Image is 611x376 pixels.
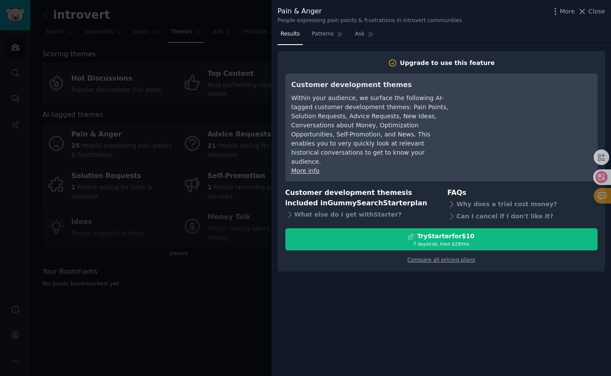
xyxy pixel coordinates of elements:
[560,7,575,16] span: More
[285,209,436,221] div: What else do I get with Starter ?
[281,30,300,38] span: Results
[407,257,475,263] a: Compare all pricing plans
[447,188,598,198] h3: FAQs
[309,27,346,45] a: Patterns
[417,232,474,241] div: Try Starter for $10
[278,17,462,25] div: People expressing pain points & frustrations in introvert communities
[462,80,592,145] iframe: YouTube video player
[285,188,436,209] h3: Customer development themes is included in plan
[278,27,303,45] a: Results
[291,167,320,174] a: More info
[312,30,333,38] span: Patterns
[588,7,605,16] span: Close
[278,6,462,17] div: Pain & Anger
[578,7,605,16] button: Close
[551,7,575,16] button: More
[400,58,495,68] div: Upgrade to use this feature
[291,94,449,166] div: Within your audience, we surface the following AI-tagged customer development themes: Pain Points...
[327,199,410,207] span: GummySearch Starter
[447,210,598,222] div: Can I cancel if I don't like it?
[291,80,449,91] h3: Customer development themes
[285,228,598,250] button: TryStarterfor$107 daystrial, then $29/mo
[352,27,377,45] a: Ask
[355,30,365,38] span: Ask
[286,241,597,247] div: 7 days trial, then $ 29 /mo
[447,198,598,210] div: Why does a trial cost money?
